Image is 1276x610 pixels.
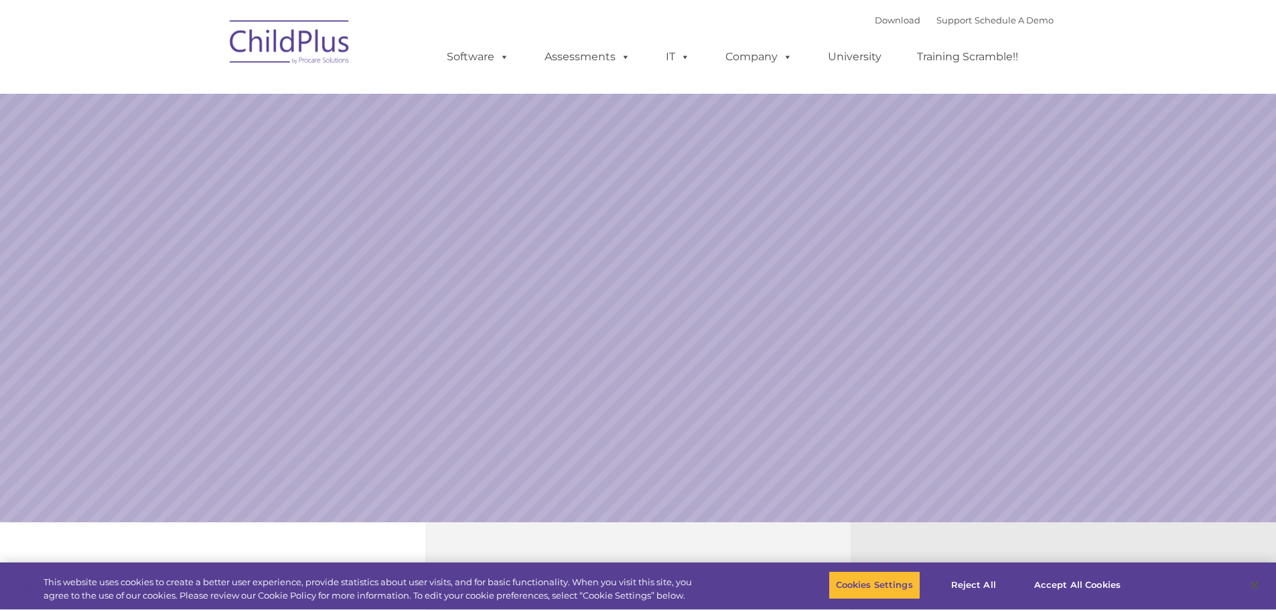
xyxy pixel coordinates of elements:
div: This website uses cookies to create a better user experience, provide statistics about user visit... [44,576,702,602]
a: Schedule A Demo [975,15,1054,25]
button: Close [1240,570,1269,600]
a: Company [712,44,806,70]
a: University [814,44,895,70]
span: Last name [186,88,227,98]
a: IT [652,44,703,70]
span: Phone number [186,143,243,153]
a: Training Scramble!! [904,44,1032,70]
font: | [875,15,1054,25]
a: Support [936,15,972,25]
img: ChildPlus by Procare Solutions [223,11,357,78]
a: Download [875,15,920,25]
a: Software [433,44,522,70]
button: Accept All Cookies [1027,571,1128,599]
a: Assessments [531,44,644,70]
button: Cookies Settings [829,571,920,599]
button: Reject All [932,571,1015,599]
